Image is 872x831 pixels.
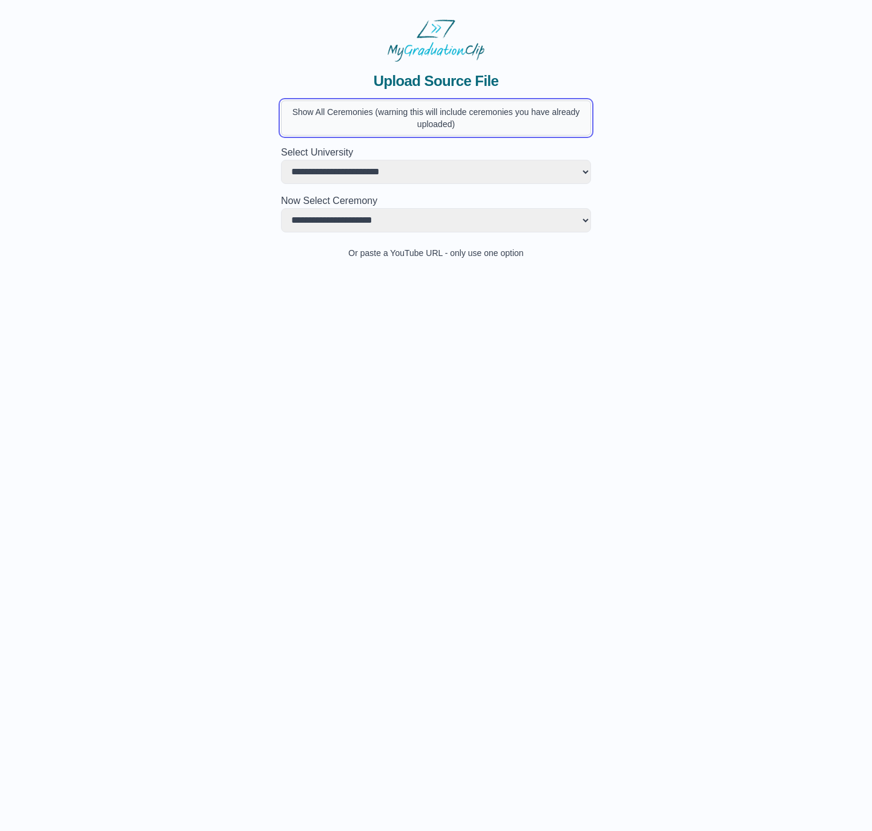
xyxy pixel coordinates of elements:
p: Or paste a YouTube URL - only use one option [281,247,591,259]
h2: Now Select Ceremony [281,194,591,208]
h2: Select University [281,145,591,160]
img: MyGraduationClip [388,19,484,62]
button: Show All Ceremonies (warning this will include ceremonies you have already uploaded) [281,100,591,136]
span: Upload Source File [374,71,499,91]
